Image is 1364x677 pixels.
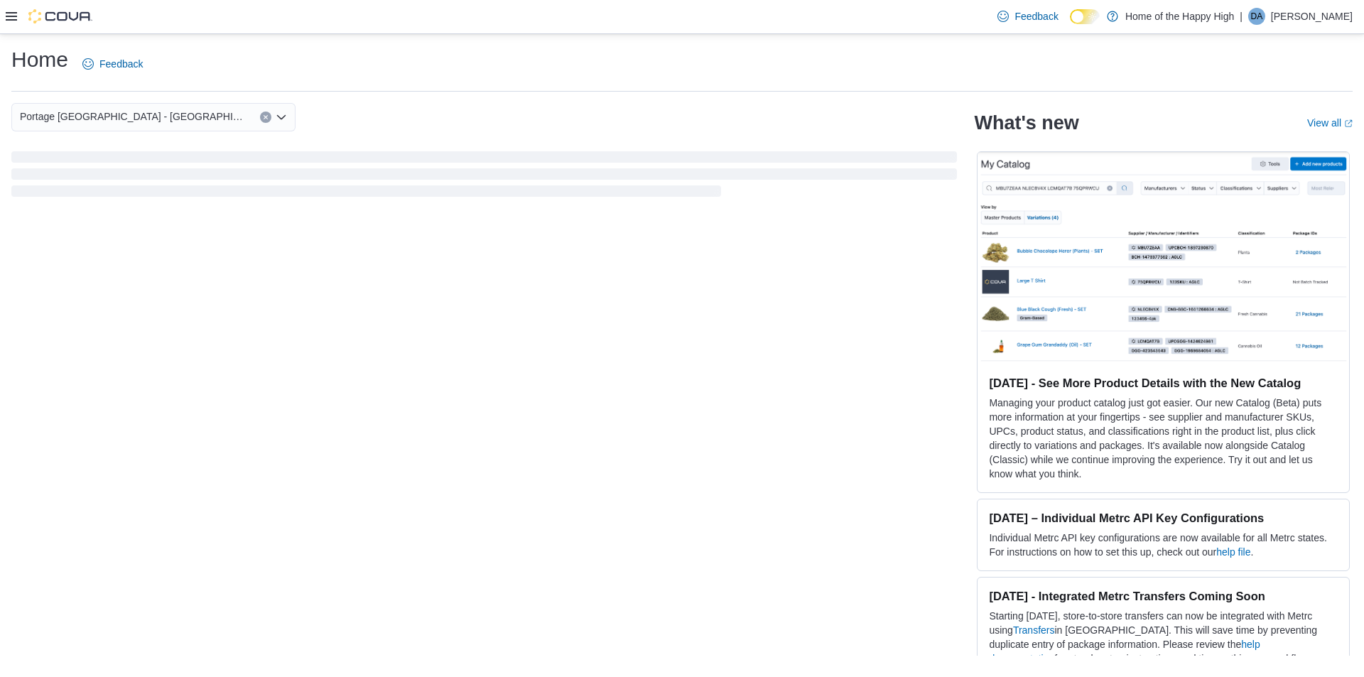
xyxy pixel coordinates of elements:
[989,511,1338,525] h3: [DATE] – Individual Metrc API Key Configurations
[11,154,957,200] span: Loading
[989,609,1338,666] p: Starting [DATE], store-to-store transfers can now be integrated with Metrc using in [GEOGRAPHIC_D...
[276,112,287,123] button: Open list of options
[989,639,1260,664] a: help documentation
[1251,8,1263,25] span: DA
[1216,546,1250,558] a: help file
[989,376,1338,390] h3: [DATE] - See More Product Details with the New Catalog
[1070,24,1071,25] span: Dark Mode
[99,57,143,71] span: Feedback
[989,396,1338,481] p: Managing your product catalog just got easier. Our new Catalog (Beta) puts more information at yo...
[1271,8,1353,25] p: [PERSON_NAME]
[77,50,148,78] a: Feedback
[28,9,92,23] img: Cova
[20,108,246,125] span: Portage [GEOGRAPHIC_DATA] - [GEOGRAPHIC_DATA] - Fire & Flower
[1344,119,1353,128] svg: External link
[260,112,271,123] button: Clear input
[1307,117,1353,129] a: View allExternal link
[1014,9,1058,23] span: Feedback
[1013,624,1055,636] a: Transfers
[992,2,1063,31] a: Feedback
[989,531,1338,559] p: Individual Metrc API key configurations are now available for all Metrc states. For instructions ...
[1248,8,1265,25] div: Dani Aymont
[989,589,1338,603] h3: [DATE] - Integrated Metrc Transfers Coming Soon
[1240,8,1243,25] p: |
[1070,9,1100,24] input: Dark Mode
[1125,8,1234,25] p: Home of the Happy High
[974,112,1078,134] h2: What's new
[11,45,68,74] h1: Home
